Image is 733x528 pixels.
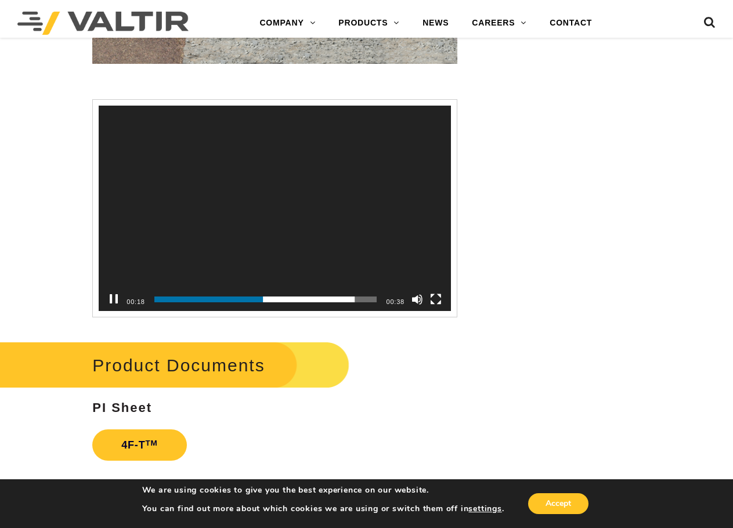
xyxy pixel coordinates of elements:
img: Valtir [17,12,189,35]
span: 00:18 [127,298,145,305]
button: settings [468,504,501,514]
span: 00:38 [386,298,405,305]
button: Fullscreen [430,294,442,305]
a: CAREERS [460,12,538,35]
button: Mute [411,294,423,305]
sup: TM [145,439,157,447]
strong: Manuals [92,476,151,491]
a: PRODUCTS [327,12,411,35]
a: CONTACT [538,12,604,35]
button: Accept [528,493,588,514]
a: 4F-TTM [92,429,186,461]
a: NEWS [411,12,460,35]
div: Video Player [99,106,451,311]
button: Pause [108,294,120,305]
a: COMPANY [248,12,327,35]
p: You can find out more about which cookies we are using or switch them off in . [142,504,504,514]
p: We are using cookies to give you the best experience on our website. [142,485,504,496]
strong: PI Sheet [92,400,152,415]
